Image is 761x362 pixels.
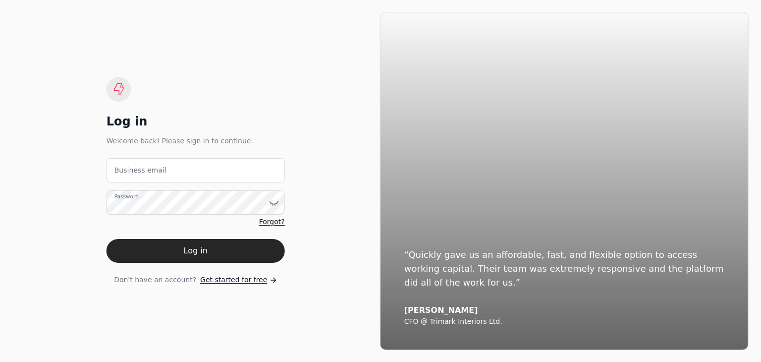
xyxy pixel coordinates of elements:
a: Get started for free [200,275,277,285]
div: “Quickly gave us an affordable, fast, and flexible option to access working capital. Their team w... [404,248,724,290]
div: [PERSON_NAME] [404,305,724,315]
span: Don't have an account? [114,275,196,285]
div: Log in [107,114,285,129]
span: Get started for free [200,275,267,285]
div: Welcome back! Please sign in to continue. [107,135,285,146]
button: Log in [107,239,285,263]
div: CFO @ Trimark Interiors Ltd. [404,317,724,326]
a: Forgot? [259,217,285,227]
label: Business email [114,165,166,176]
label: Password [114,193,139,201]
